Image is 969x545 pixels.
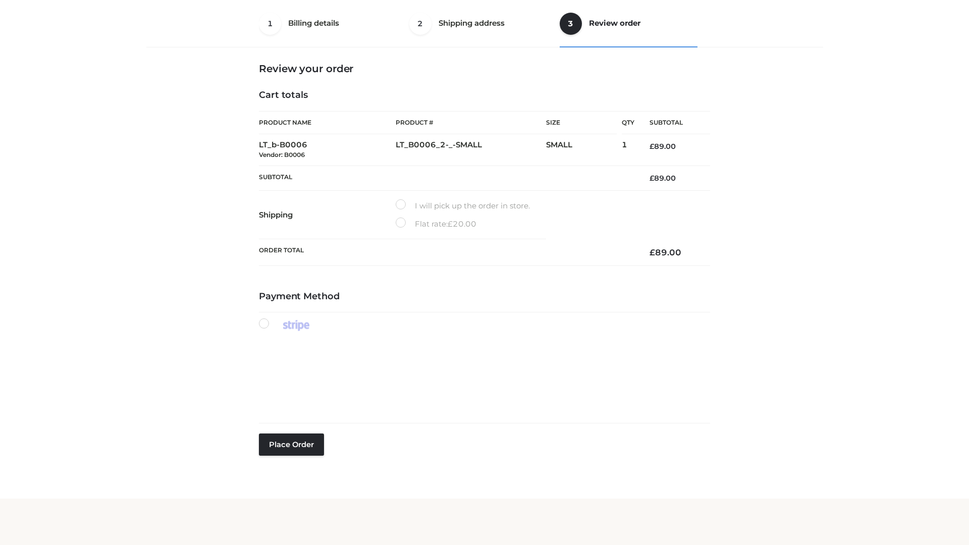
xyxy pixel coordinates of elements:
[259,151,305,158] small: Vendor: B0006
[650,174,676,183] bdi: 89.00
[650,142,654,151] span: £
[259,90,710,101] h4: Cart totals
[650,247,681,257] bdi: 89.00
[259,166,634,190] th: Subtotal
[448,219,453,229] span: £
[259,63,710,75] h3: Review your order
[257,342,708,406] iframe: Secure payment input frame
[650,174,654,183] span: £
[259,291,710,302] h4: Payment Method
[546,112,617,134] th: Size
[259,111,396,134] th: Product Name
[650,247,655,257] span: £
[622,134,634,166] td: 1
[259,239,634,266] th: Order Total
[622,111,634,134] th: Qty
[259,433,324,456] button: Place order
[546,134,622,166] td: SMALL
[396,217,476,231] label: Flat rate:
[396,134,546,166] td: LT_B0006_2-_-SMALL
[396,199,530,212] label: I will pick up the order in store.
[259,191,396,239] th: Shipping
[634,112,710,134] th: Subtotal
[259,134,396,166] td: LT_b-B0006
[650,142,676,151] bdi: 89.00
[396,111,546,134] th: Product #
[448,219,476,229] bdi: 20.00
